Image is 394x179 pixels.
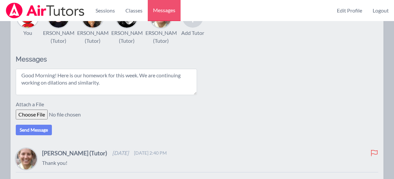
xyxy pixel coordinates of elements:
[141,29,182,45] div: [PERSON_NAME] (Tutor)
[23,29,32,37] div: You
[16,69,197,95] textarea: Good Morning! Here is our homework for this week. We are continuing working on dilations and simi...
[42,159,378,167] p: Thank you!
[42,148,107,158] h4: [PERSON_NAME] (Tutor)
[5,3,85,18] img: Airtutors Logo
[112,149,129,157] span: [DATE]
[153,6,175,14] span: Messages
[72,29,113,45] div: [PERSON_NAME] (Tutor)
[16,125,52,135] button: Send Message
[106,29,147,45] div: [PERSON_NAME] (Tutor)
[181,29,204,37] div: Add Tutor
[16,55,197,64] h2: Messages
[38,29,79,45] div: [PERSON_NAME] (Tutor)
[134,150,167,156] span: [DATE] 2:40 PM
[16,100,48,110] label: Attach a File
[16,148,37,169] img: Diana Andrade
